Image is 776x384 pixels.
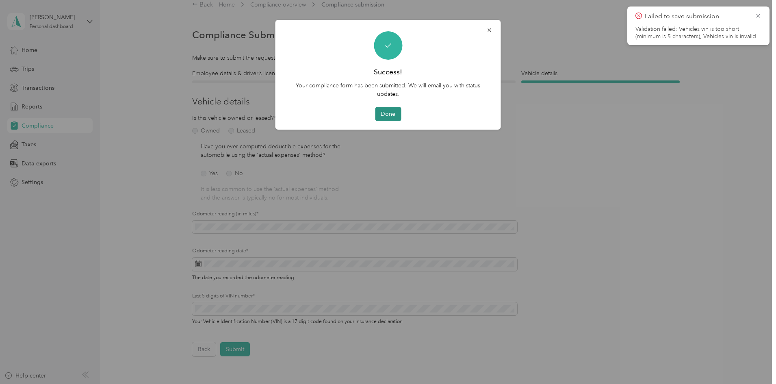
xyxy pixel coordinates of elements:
[374,67,402,77] h3: Success!
[375,107,401,121] button: Done
[645,11,749,22] p: Failed to save submission
[730,338,776,384] iframe: Everlance-gr Chat Button Frame
[635,26,761,40] li: Validation failed: Vehicles vin is too short (minimum is 5 characters), Vehicles vin is invalid
[287,81,490,98] p: Your compliance form has been submitted. We will email you with status updates.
